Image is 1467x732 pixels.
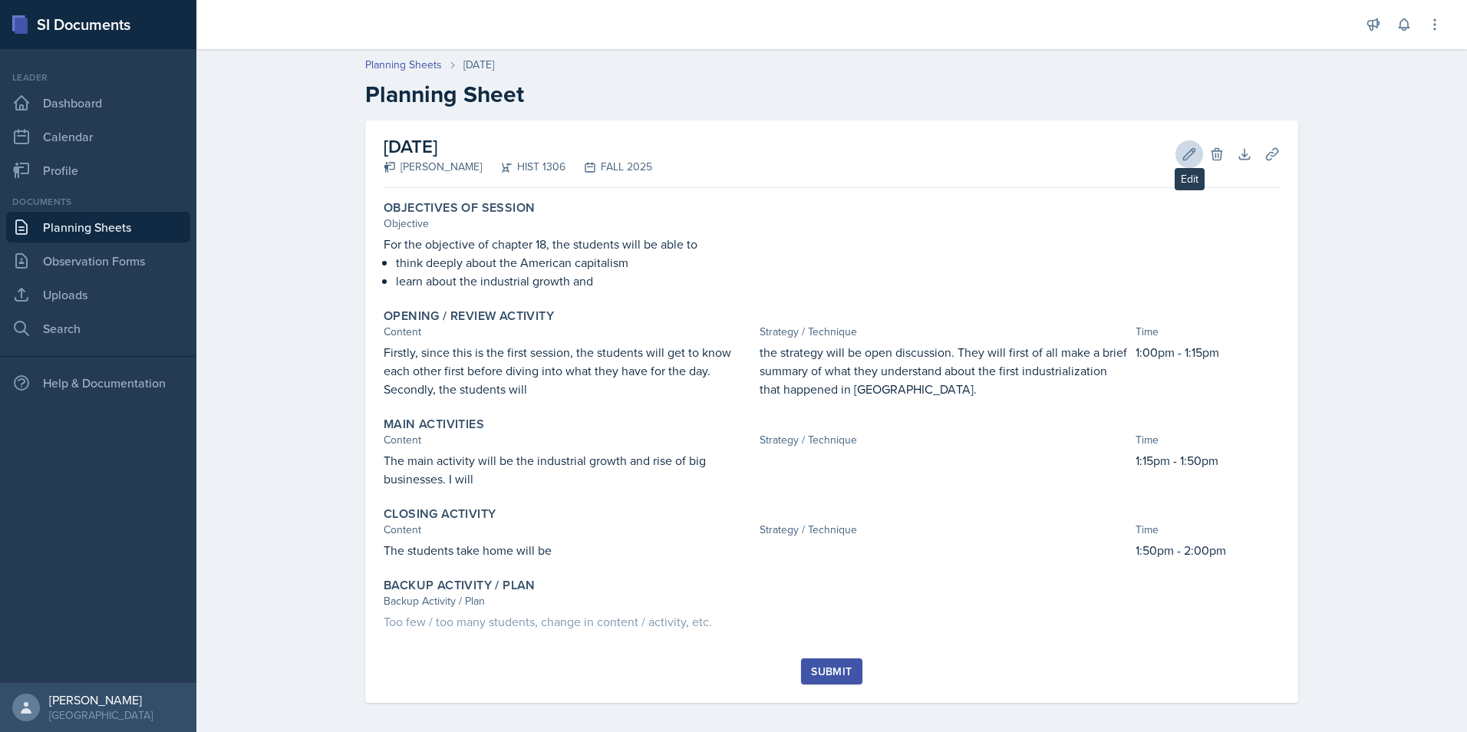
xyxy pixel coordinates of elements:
div: Submit [811,665,852,678]
p: The main activity will be the industrial growth and rise of big businesses. I will [384,451,753,488]
h2: Planning Sheet [365,81,1298,108]
div: Documents [6,195,190,209]
p: think deeply about the American capitalism [396,253,1280,272]
div: Content [384,324,753,340]
div: Content [384,432,753,448]
div: Strategy / Technique [760,432,1129,448]
button: Submit [801,658,862,684]
div: Strategy / Technique [760,324,1129,340]
div: Content [384,522,753,538]
a: Calendar [6,121,190,152]
div: Leader [6,71,190,84]
label: Opening / Review Activity [384,308,554,324]
p: For the objective of chapter 18, the students will be able to [384,235,1280,253]
p: The students take home will be [384,541,753,559]
div: Objective [384,216,1280,232]
a: Search [6,313,190,344]
div: Time [1136,522,1280,538]
a: Uploads [6,279,190,310]
div: HIST 1306 [482,159,565,175]
a: Planning Sheets [365,57,442,73]
a: Planning Sheets [6,212,190,242]
h2: [DATE] [384,133,652,160]
p: 1:50pm - 2:00pm [1136,541,1280,559]
p: 1:00pm - 1:15pm [1136,343,1280,361]
a: Observation Forms [6,246,190,276]
div: Strategy / Technique [760,522,1129,538]
div: Too few / too many students, change in content / activity, etc. [384,612,1280,631]
div: [GEOGRAPHIC_DATA] [49,707,153,723]
div: FALL 2025 [565,159,652,175]
a: Dashboard [6,87,190,118]
a: Profile [6,155,190,186]
label: Objectives of Session [384,200,535,216]
p: 1:15pm - 1:50pm [1136,451,1280,470]
div: Time [1136,432,1280,448]
div: [PERSON_NAME] [49,692,153,707]
label: Closing Activity [384,506,496,522]
label: Backup Activity / Plan [384,578,536,593]
div: Time [1136,324,1280,340]
p: learn about the industrial growth and [396,272,1280,290]
p: Secondly, the students will [384,380,753,398]
p: the strategy will be open discussion. They will first of all make a brief summary of what they un... [760,343,1129,398]
div: Backup Activity / Plan [384,593,1280,609]
p: Firstly, since this is the first session, the students will get to know each other first before d... [384,343,753,380]
button: Edit [1175,140,1203,168]
div: [DATE] [463,57,494,73]
div: [PERSON_NAME] [384,159,482,175]
div: Help & Documentation [6,368,190,398]
label: Main Activities [384,417,484,432]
